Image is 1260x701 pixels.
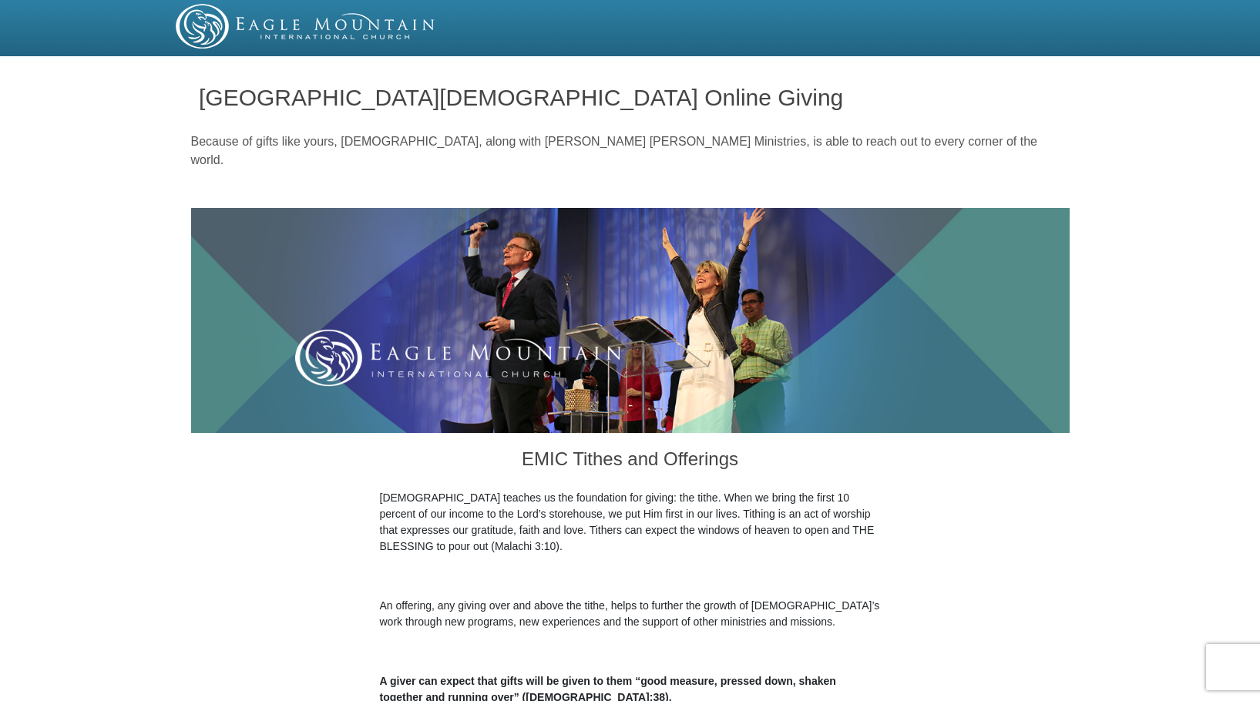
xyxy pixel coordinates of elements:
p: An offering, any giving over and above the tithe, helps to further the growth of [DEMOGRAPHIC_DAT... [380,598,881,630]
img: EMIC [176,4,436,49]
h3: EMIC Tithes and Offerings [380,433,881,490]
h1: [GEOGRAPHIC_DATA][DEMOGRAPHIC_DATA] Online Giving [199,85,1061,110]
p: [DEMOGRAPHIC_DATA] teaches us the foundation for giving: the tithe. When we bring the first 10 pe... [380,490,881,555]
p: Because of gifts like yours, [DEMOGRAPHIC_DATA], along with [PERSON_NAME] [PERSON_NAME] Ministrie... [191,132,1070,169]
